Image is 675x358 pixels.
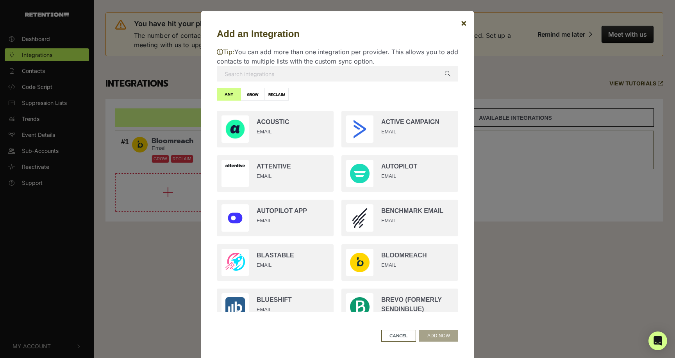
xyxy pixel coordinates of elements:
[217,88,241,101] label: ANY
[461,17,467,28] span: ×
[241,88,265,101] label: GROW
[454,12,473,34] button: Close
[217,27,458,41] h5: Add an Integration
[217,48,234,56] span: Tip:
[264,88,289,101] label: RECLAIM
[648,331,667,350] div: Open Intercom Messenger
[217,47,458,66] p: You can add more than one integration per provider. This allows you to add contacts to multiple l...
[217,66,458,82] input: Search integrations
